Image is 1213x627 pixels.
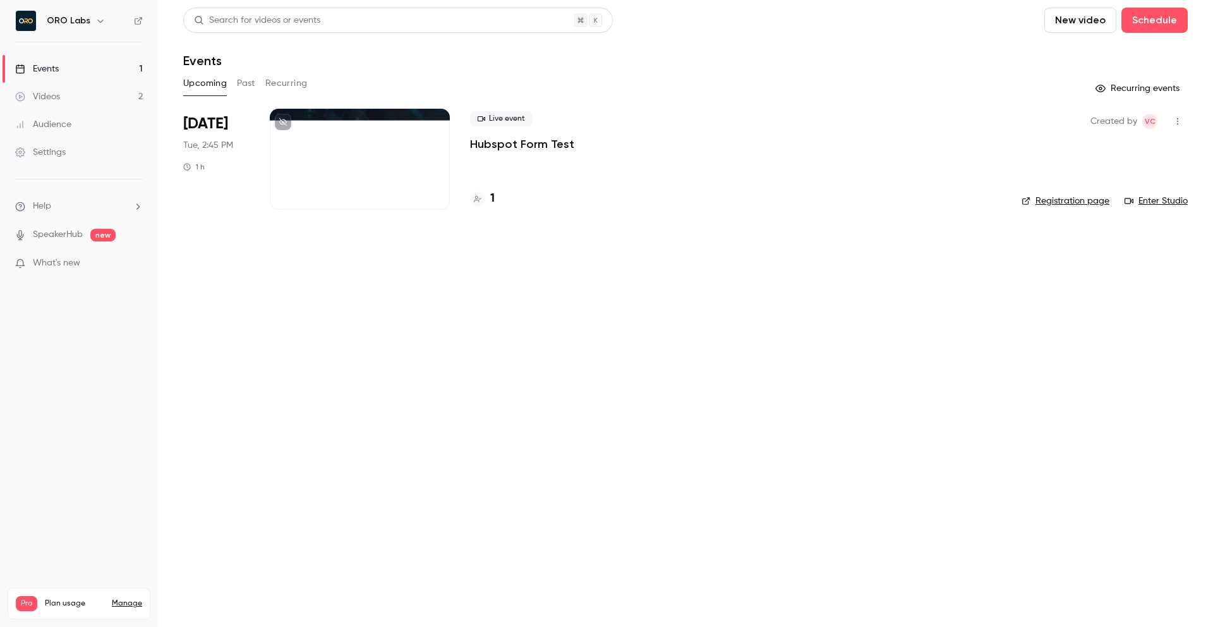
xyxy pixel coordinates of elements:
[10,152,207,192] div: You will be notified here and by email ([PERSON_NAME][EMAIL_ADDRESS])
[10,202,243,231] div: Salim says…
[10,231,243,412] div: Salim says…
[490,190,495,207] h4: 1
[23,173,178,183] a: [PERSON_NAME][EMAIL_ADDRESS]
[90,229,116,241] span: new
[10,152,243,202] div: Operator says…
[470,137,574,152] a: Hubspot Form Test
[20,414,30,424] button: Emoji picker
[47,15,90,27] h6: ORO Labs
[20,160,197,185] div: You will be notified here and by email ( )
[1044,8,1116,33] button: New video
[45,599,104,609] span: Plan usage
[8,5,32,29] button: go back
[45,65,243,142] div: Hi, is there a native way to do surveys during webinars? I know there are polls but we are lookin...
[15,63,59,75] div: Events
[15,118,71,131] div: Audience
[56,73,232,135] div: Hi, is there a native way to do surveys during webinars? I know there are polls but we are lookin...
[36,7,56,27] img: Profile image for Salim
[183,162,205,172] div: 1 h
[38,204,51,217] img: Profile image for Salim
[470,111,533,126] span: Live event
[80,414,90,424] button: Start recording
[222,5,244,28] div: Close
[183,139,233,152] span: Tue, 2:45 PM
[20,239,197,252] div: Hello [PERSON_NAME],
[265,73,308,94] button: Recurring
[61,6,143,16] h1: [PERSON_NAME]
[30,276,197,312] li: Prepare multiple polls that are opened one after the other during the live
[183,73,227,94] button: Upcoming
[20,252,197,276] div: We don't support surveys, but there are a few workarounds to do it:
[60,414,70,424] button: Upload attachment
[128,258,143,269] iframe: Noticeable Trigger
[30,315,197,338] li: Use a post-webinar redirection link to a survey platform
[1125,195,1188,207] a: Enter Studio
[15,90,60,103] div: Videos
[61,16,126,28] p: Active 30m ago
[1090,78,1188,99] button: Recurring events
[54,206,125,215] b: [PERSON_NAME]
[1121,8,1188,33] button: Schedule
[470,190,495,207] a: 1
[10,231,207,384] div: Hello [PERSON_NAME],We don't support surveys, but there are a few workarounds to do it:Prepare mu...
[15,200,143,213] li: help-dropdown-opener
[33,228,83,241] a: SpeakerHub
[112,599,142,609] a: Manage
[10,65,243,152] div: user says…
[198,5,222,29] button: Home
[30,341,197,377] li: Use a CTA during the live to send your registrants to the survey platform
[183,53,222,68] h1: Events
[237,73,255,94] button: Past
[33,257,80,270] span: What's new
[1142,114,1157,129] span: Vlad Croitoru
[194,14,320,27] div: Search for videos or events
[1022,195,1109,207] a: Registration page
[1145,114,1156,129] span: VC
[11,387,242,409] textarea: Message…
[15,146,66,159] div: Settings
[1090,114,1137,129] span: Created by
[217,409,237,429] button: Send a message…
[40,414,50,424] button: Gif picker
[33,200,51,213] span: Help
[16,596,37,611] span: Pro
[16,11,36,31] img: ORO Labs
[54,205,215,216] div: joined the conversation
[183,109,250,210] div: Sep 23 Tue, 2:45 PM (Europe/London)
[183,114,228,134] span: [DATE]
